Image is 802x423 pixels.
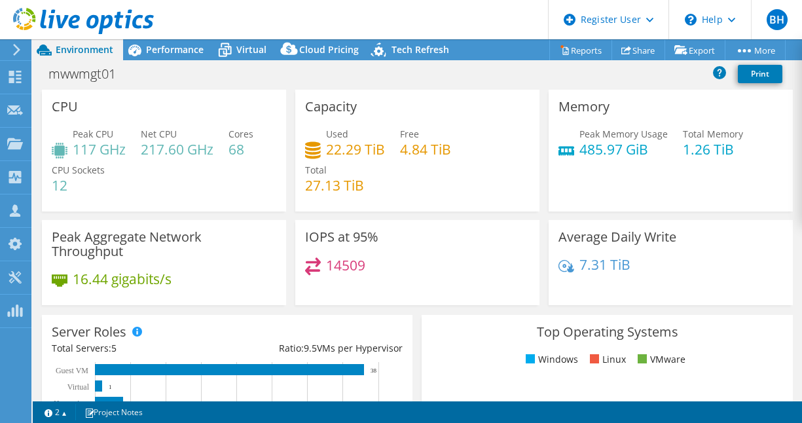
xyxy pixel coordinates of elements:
div: Ratio: VMs per Hypervisor [227,341,403,356]
a: More [725,40,786,60]
span: Total Memory [683,128,743,140]
text: 4 [130,400,134,407]
li: VMware [634,352,685,367]
a: Share [611,40,665,60]
span: Free [400,128,419,140]
li: Windows [522,352,578,367]
h4: 27.13 TiB [305,178,364,193]
a: Print [738,65,782,83]
h3: Memory [558,100,610,114]
text: Guest VM [56,366,88,375]
span: Peak CPU [73,128,113,140]
h4: 7.31 TiB [579,257,630,272]
h4: 68 [228,142,253,156]
h4: 485.97 GiB [579,142,668,156]
h3: IOPS at 95% [305,230,378,244]
a: Export [665,40,725,60]
h4: 1.26 TiB [683,142,743,156]
span: Tech Refresh [392,43,449,56]
h3: Capacity [305,100,357,114]
span: 9.5 [304,342,317,354]
h4: 4.84 TiB [400,142,451,156]
span: 5 [111,342,117,354]
span: Net CPU [141,128,177,140]
h4: 217.60 GHz [141,142,213,156]
text: 38 [371,367,377,374]
text: Hypervisor [54,399,89,408]
text: 1 [109,384,112,390]
h4: 117 GHz [73,142,126,156]
a: 2 [35,404,76,420]
div: Total Servers: [52,341,227,356]
h3: Server Roles [52,325,126,339]
span: BH [767,9,788,30]
a: Reports [549,40,612,60]
a: Project Notes [75,404,152,420]
span: Environment [56,43,113,56]
span: Used [326,128,348,140]
svg: \n [685,14,697,26]
h3: CPU [52,100,78,114]
h4: 14509 [326,258,365,272]
h3: Peak Aggregate Network Throughput [52,230,276,259]
span: Virtual [236,43,266,56]
span: Cloud Pricing [299,43,359,56]
span: Total [305,164,327,176]
span: CPU Sockets [52,164,105,176]
h3: Top Operating Systems [431,325,782,339]
h4: 16.44 gigabits/s [73,272,172,286]
span: Cores [228,128,253,140]
text: Virtual [67,382,90,392]
h4: 22.29 TiB [326,142,385,156]
h3: Average Daily Write [558,230,676,244]
li: Linux [587,352,626,367]
h1: mwwmgt01 [43,67,136,81]
span: Performance [146,43,204,56]
span: Peak Memory Usage [579,128,668,140]
h4: 12 [52,178,105,193]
